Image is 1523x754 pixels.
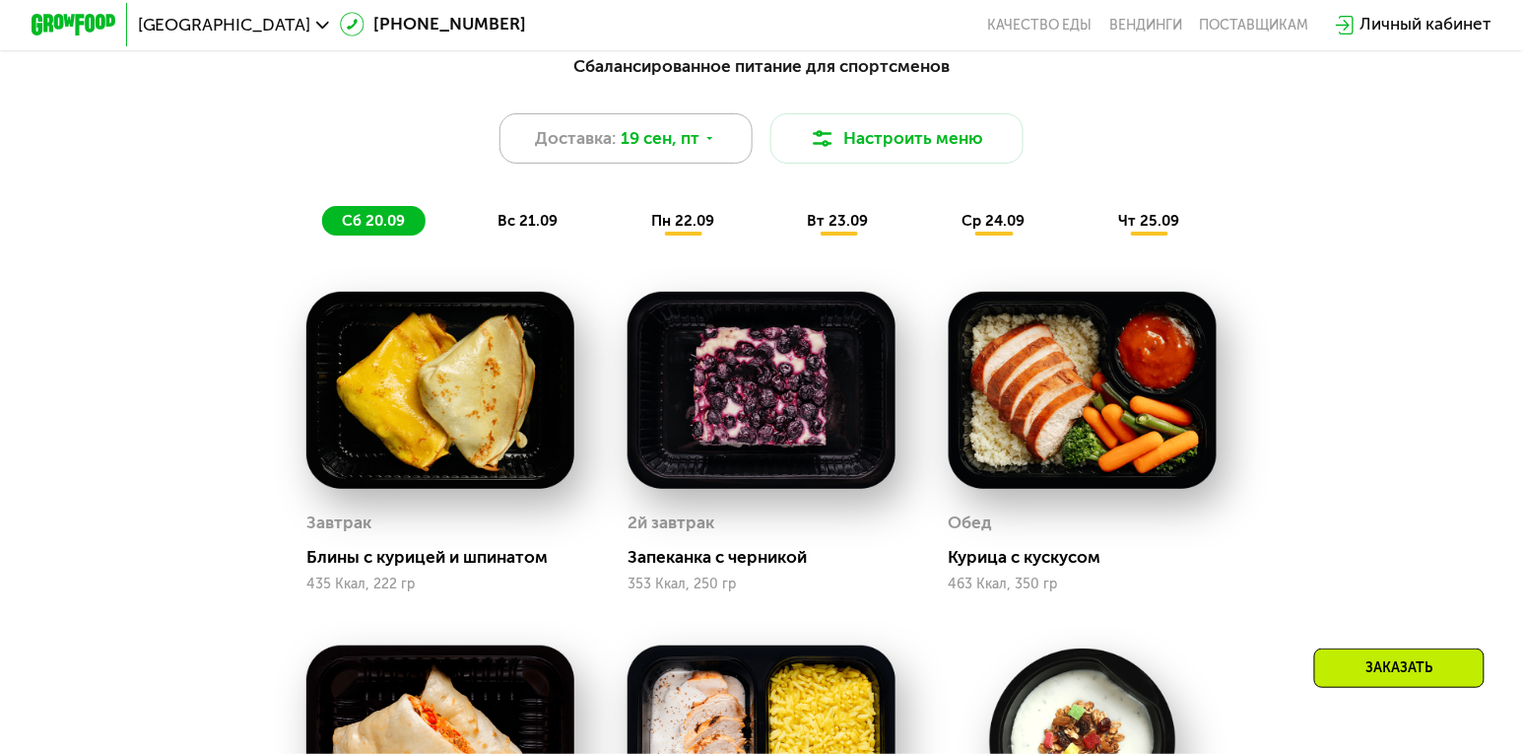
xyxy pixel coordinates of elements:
span: чт 25.09 [1118,212,1179,230]
button: Настроить меню [770,113,1025,165]
span: вс 21.09 [497,212,558,230]
span: 19 сен, пт [621,126,699,152]
span: пн 22.09 [651,212,714,230]
div: Курица с кускусом [949,547,1233,568]
div: Личный кабинет [1360,12,1491,37]
a: Качество еды [988,17,1093,34]
div: Завтрак [306,507,371,538]
div: 463 Ккал, 350 гр [949,577,1217,592]
span: сб 20.09 [342,212,405,230]
div: 353 Ккал, 250 гр [628,577,895,592]
div: Запеканка с черникой [628,547,912,568]
span: ср 24.09 [961,212,1025,230]
span: вт 23.09 [808,212,869,230]
div: Сбалансированное питание для спортсменов [135,53,1387,80]
div: поставщикам [1199,17,1308,34]
div: Обед [949,507,993,538]
div: 2й завтрак [628,507,714,538]
span: Доставка: [536,126,617,152]
a: [PHONE_NUMBER] [340,12,526,37]
a: Вендинги [1109,17,1182,34]
div: Блины с курицей и шпинатом [306,547,591,568]
div: 435 Ккал, 222 гр [306,577,574,592]
div: Заказать [1314,649,1485,688]
span: [GEOGRAPHIC_DATA] [138,17,311,34]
